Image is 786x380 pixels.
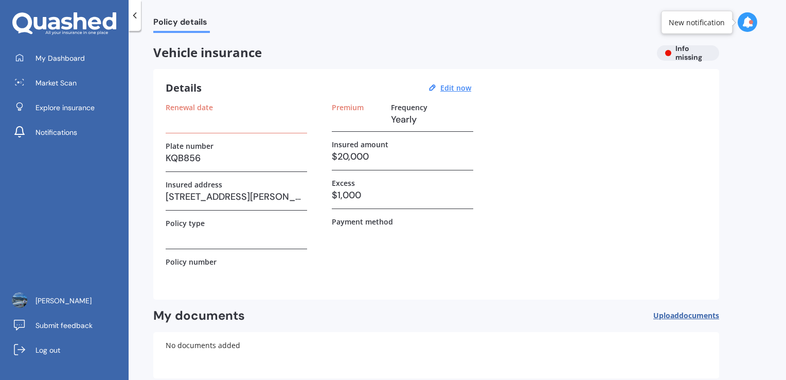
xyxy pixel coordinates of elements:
[166,81,202,95] h3: Details
[166,189,307,204] h3: [STREET_ADDRESS][PERSON_NAME]
[391,112,473,127] h3: Yearly
[35,78,77,88] span: Market Scan
[8,122,129,143] a: Notifications
[437,83,474,93] button: Edit now
[332,103,364,112] label: Premium
[8,290,129,311] a: [PERSON_NAME]
[166,219,205,228] label: Policy type
[653,308,719,324] button: Uploaddocuments
[332,217,393,226] label: Payment method
[35,296,92,306] span: [PERSON_NAME]
[332,179,355,187] label: Excess
[679,310,719,320] span: documents
[440,83,471,93] u: Edit now
[35,102,95,113] span: Explore insurance
[166,142,213,150] label: Plate number
[8,97,129,118] a: Explore insurance
[166,150,307,166] h3: KQB856
[669,17,725,27] div: New notification
[166,103,213,112] label: Renewal date
[153,17,210,31] span: Policy details
[332,140,388,149] label: Insured amount
[166,257,217,266] label: Policy number
[12,292,27,308] img: picture
[8,340,129,360] a: Log out
[153,308,245,324] h2: My documents
[35,345,60,355] span: Log out
[332,187,473,203] h3: $1,000
[153,45,649,60] span: Vehicle insurance
[35,53,85,63] span: My Dashboard
[153,332,719,378] div: No documents added
[35,127,77,137] span: Notifications
[332,149,473,164] h3: $20,000
[653,312,719,320] span: Upload
[8,48,129,68] a: My Dashboard
[8,315,129,336] a: Submit feedback
[35,320,93,331] span: Submit feedback
[8,73,129,93] a: Market Scan
[166,180,222,189] label: Insured address
[391,103,427,112] label: Frequency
